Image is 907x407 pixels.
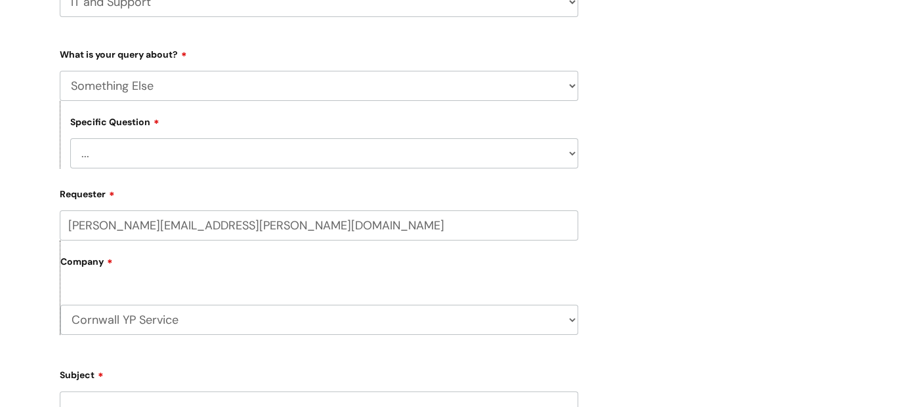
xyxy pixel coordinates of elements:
label: Subject [60,365,578,381]
label: Specific Question [70,115,159,128]
input: Email [60,210,578,241]
label: Company [60,252,578,281]
label: Requester [60,184,578,200]
label: What is your query about? [60,45,578,60]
